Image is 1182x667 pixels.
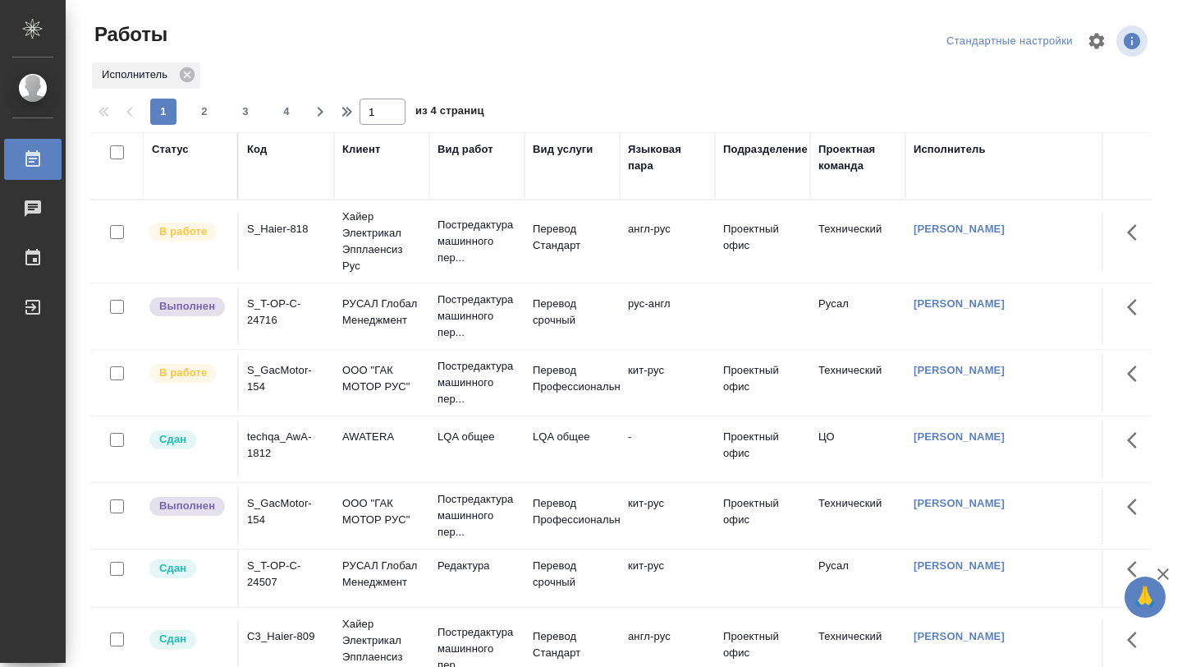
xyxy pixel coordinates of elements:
[810,287,905,345] td: Русал
[620,421,715,478] td: -
[232,99,259,125] button: 3
[1117,487,1157,527] button: Здесь прячутся важные кнопки
[1077,21,1116,61] span: Настроить таблицу
[159,298,215,315] p: Выполнен
[1125,577,1166,618] button: 🙏
[620,487,715,545] td: кит-рус
[1117,620,1157,660] button: Здесь прячутся важные кнопки
[914,297,1005,310] a: [PERSON_NAME]
[438,429,516,445] p: LQA общее
[620,550,715,607] td: кит-рус
[247,495,326,528] div: S_GacMotor-154
[247,296,326,329] div: S_T-OP-C-24716
[715,487,810,545] td: Проектный офис
[715,421,810,478] td: Проектный офис
[1116,25,1151,57] span: Посмотреть информацию
[159,431,186,448] p: Сдан
[1117,287,1157,327] button: Здесь прячутся важные кнопки
[628,141,707,174] div: Языковая пара
[1131,580,1159,614] span: 🙏
[810,487,905,545] td: Технический
[148,495,229,517] div: Исполнитель завершил работу
[191,99,218,125] button: 2
[247,141,267,158] div: Код
[914,497,1005,509] a: [PERSON_NAME]
[620,354,715,412] td: кит-рус
[342,362,421,395] p: ООО "ГАК МОТОР РУС"
[810,550,905,607] td: Русал
[1117,550,1157,589] button: Здесь прячутся важные кнопки
[533,495,612,528] p: Перевод Профессиональный
[92,62,200,89] div: Исполнитель
[1117,354,1157,393] button: Здесь прячутся важные кнопки
[159,365,207,381] p: В работе
[247,221,326,237] div: S_Haier-818
[342,429,421,445] p: AWATERA
[1117,213,1157,252] button: Здесь прячутся важные кнопки
[914,630,1005,642] a: [PERSON_NAME]
[159,223,207,240] p: В работе
[247,362,326,395] div: S_GacMotor-154
[1117,421,1157,460] button: Здесь прячутся важные кнопки
[438,292,516,341] p: Постредактура машинного пер...
[942,29,1077,54] div: split button
[90,21,167,48] span: Работы
[914,141,986,158] div: Исполнитель
[810,421,905,478] td: ЦО
[342,558,421,591] p: РУСАЛ Глобал Менеджмент
[247,628,326,645] div: C3_Haier-809
[342,495,421,528] p: ООО "ГАК МОТОР РУС"
[810,354,905,412] td: Технический
[415,101,484,125] span: из 4 страниц
[533,429,612,445] p: LQA общее
[438,141,493,158] div: Вид работ
[159,498,215,514] p: Выполнен
[342,296,421,329] p: РУСАЛ Глобал Менеджмент
[102,67,173,83] p: Исполнитель
[159,560,186,577] p: Сдан
[914,364,1005,376] a: [PERSON_NAME]
[342,141,380,158] div: Клиент
[723,141,808,158] div: Подразделение
[438,217,516,266] p: Постредактура машинного пер...
[914,430,1005,443] a: [PERSON_NAME]
[273,103,300,120] span: 4
[232,103,259,120] span: 3
[273,99,300,125] button: 4
[533,362,612,395] p: Перевод Профессиональный
[533,141,593,158] div: Вид услуги
[715,213,810,270] td: Проектный офис
[148,558,229,580] div: Менеджер проверил работу исполнителя, передает ее на следующий этап
[148,221,229,243] div: Исполнитель выполняет работу
[620,213,715,270] td: англ-рус
[152,141,189,158] div: Статус
[438,491,516,540] p: Постредактура машинного пер...
[191,103,218,120] span: 2
[438,358,516,407] p: Постредактура машинного пер...
[914,559,1005,572] a: [PERSON_NAME]
[148,362,229,384] div: Исполнитель выполняет работу
[914,223,1005,235] a: [PERSON_NAME]
[533,628,612,661] p: Перевод Стандарт
[533,221,612,254] p: Перевод Стандарт
[148,429,229,451] div: Менеджер проверил работу исполнителя, передает ее на следующий этап
[620,287,715,345] td: рус-англ
[247,429,326,462] div: techqa_AwA-1812
[148,628,229,651] div: Менеджер проверил работу исполнителя, передает ее на следующий этап
[148,296,229,318] div: Исполнитель завершил работу
[438,558,516,574] p: Редактура
[810,213,905,270] td: Технический
[342,209,421,274] p: Хайер Электрикал Эпплаенсиз Рус
[159,631,186,647] p: Сдан
[715,354,810,412] td: Проектный офис
[818,141,897,174] div: Проектная команда
[247,558,326,591] div: S_T-OP-C-24507
[533,558,612,591] p: Перевод срочный
[533,296,612,329] p: Перевод срочный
